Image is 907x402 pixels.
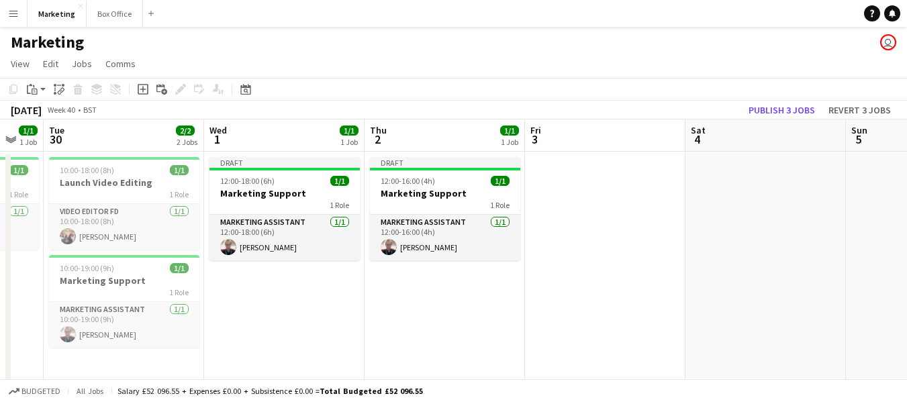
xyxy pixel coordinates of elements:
button: Marketing [28,1,87,27]
span: Edit [43,58,58,70]
button: Publish 3 jobs [743,101,820,119]
span: View [11,58,30,70]
button: Box Office [87,1,143,27]
span: Budgeted [21,387,60,396]
span: All jobs [74,386,106,396]
div: Salary £52 096.55 + Expenses £0.00 + Subsistence £0.00 = [117,386,423,396]
span: Week 40 [44,105,78,115]
a: Edit [38,55,64,72]
span: Total Budgeted £52 096.55 [320,386,423,396]
div: [DATE] [11,103,42,117]
a: Comms [100,55,141,72]
div: BST [83,105,97,115]
button: Revert 3 jobs [823,101,896,119]
span: Jobs [72,58,92,70]
h1: Marketing [11,32,84,52]
a: Jobs [66,55,97,72]
app-user-avatar: Liveforce Marketing [880,34,896,50]
a: View [5,55,35,72]
button: Budgeted [7,384,62,399]
span: Comms [105,58,136,70]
